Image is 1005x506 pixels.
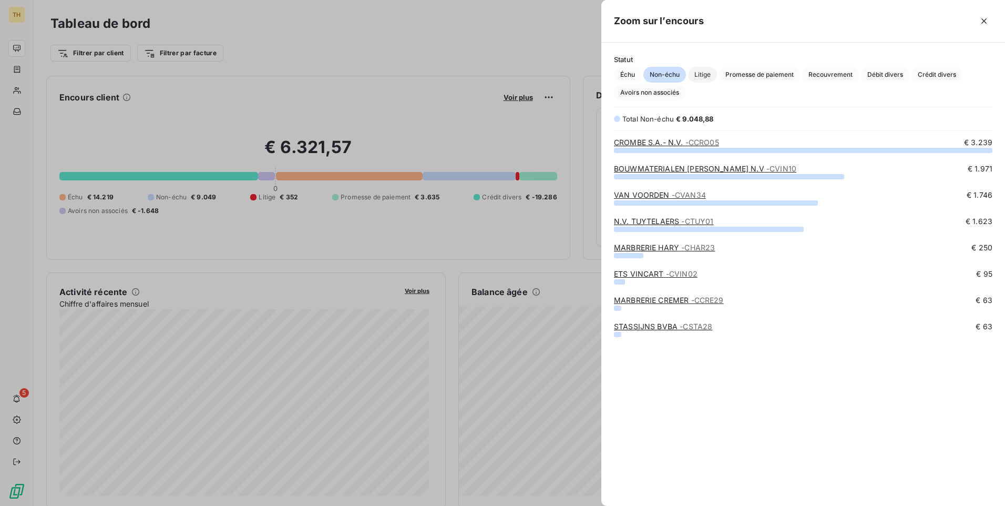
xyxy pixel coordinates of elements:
[861,67,909,83] button: Débit divers
[614,269,698,278] a: ETS VINCART
[685,138,719,147] span: - CCRO05
[666,269,698,278] span: - CVIN02
[911,67,962,83] button: Crédit divers
[688,67,717,83] button: Litige
[614,85,685,100] button: Avoirs non associés
[967,190,992,200] span: € 1.746
[614,296,724,305] a: MARBRERIE CREMER
[971,242,992,253] span: € 250
[964,137,992,148] span: € 3.239
[976,321,992,332] span: € 63
[614,217,713,226] a: N.V. TUYTELAERS
[969,470,994,495] iframe: Intercom live chat
[680,322,712,331] span: - CSTA28
[691,296,724,305] span: - CCRE29
[676,115,714,123] span: € 9.048,88
[968,164,992,174] span: € 1.971
[976,269,992,279] span: € 95
[976,295,992,306] span: € 63
[966,216,992,227] span: € 1.623
[719,67,800,83] button: Promesse de paiement
[622,115,674,123] span: Total Non-échu
[681,217,713,226] span: - CTUY01
[802,67,859,83] button: Recouvrement
[672,190,706,199] span: - CVAN34
[614,243,715,252] a: MARBRERIE HARY
[614,322,712,331] a: STASSIJNS BVBA
[643,67,686,83] button: Non-échu
[614,164,796,173] a: BOUWMATERIALEN [PERSON_NAME] N.V
[614,55,992,64] span: Statut
[614,138,719,147] a: CROMBE S.A.- N.V.
[681,243,715,252] span: - CHAR23
[614,67,641,83] button: Échu
[614,190,706,199] a: VAN VOORDEN
[614,14,704,28] h5: Zoom sur l’encours
[766,164,796,173] span: - CVIN10
[601,137,1005,493] div: grid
